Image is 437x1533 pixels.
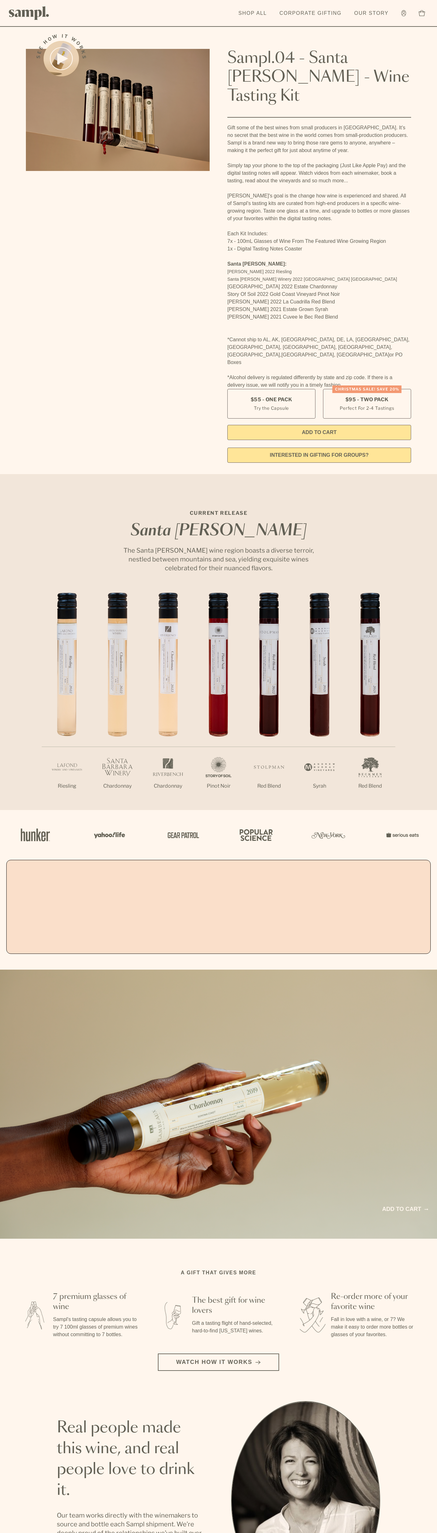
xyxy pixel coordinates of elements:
li: 4 / 7 [193,593,244,810]
span: , [280,352,281,357]
button: See how it works [44,41,79,76]
li: 2 / 7 [92,593,143,810]
small: Try the Capsule [254,405,289,411]
span: [PERSON_NAME] 2022 Riesling [227,269,292,274]
li: 1 / 7 [42,593,92,810]
img: Artboard_4_28b4d326-c26e-48f9-9c80-911f17d6414e_x450.png [236,821,274,849]
p: Syrah [294,782,345,790]
p: Fall in love with a wine, or 7? We make it easy to order more bottles or glasses of your favorites. [331,1316,417,1338]
a: interested in gifting for groups? [227,448,411,463]
a: Shop All [235,6,270,20]
li: [GEOGRAPHIC_DATA] 2022 Estate Chardonnay [227,283,411,291]
button: Add to Cart [227,425,411,440]
p: Chardonnay [92,782,143,790]
img: Artboard_5_7fdae55a-36fd-43f7-8bfd-f74a06a2878e_x450.png [163,821,201,849]
h1: Sampl.04 - Santa [PERSON_NAME] - Wine Tasting Kit [227,49,411,106]
em: Santa [PERSON_NAME] [130,523,307,538]
p: Red Blend [244,782,294,790]
span: [GEOGRAPHIC_DATA], [GEOGRAPHIC_DATA] [281,352,389,357]
p: CURRENT RELEASE [117,509,320,517]
strong: Santa [PERSON_NAME]: [227,261,287,267]
p: Red Blend [345,782,395,790]
small: Perfect For 2-4 Tastings [340,405,394,411]
img: Artboard_6_04f9a106-072f-468a-bdd7-f11783b05722_x450.png [90,821,128,849]
h2: A gift that gives more [181,1269,256,1277]
h3: The best gift for wine lovers [192,1295,278,1316]
span: $95 - Two Pack [345,396,389,403]
p: Gift a tasting flight of hand-selected, hard-to-find [US_STATE] wines. [192,1319,278,1335]
a: Add to cart [382,1205,428,1213]
li: 6 / 7 [294,593,345,810]
p: Pinot Noir [193,782,244,790]
a: Our Story [351,6,392,20]
button: Watch how it works [158,1354,279,1371]
img: Sampl.04 - Santa Barbara - Wine Tasting Kit [26,49,210,171]
li: [PERSON_NAME] 2022 La Cuadrilla Red Blend [227,298,411,306]
span: Santa [PERSON_NAME] Winery 2022 [GEOGRAPHIC_DATA] [GEOGRAPHIC_DATA] [227,277,397,282]
li: Story Of Soil 2022 Gold Coast Vineyard Pinot Noir [227,291,411,298]
div: Christmas SALE! Save 20% [332,385,402,393]
p: Chardonnay [143,782,193,790]
img: Artboard_1_c8cd28af-0030-4af1-819c-248e302c7f06_x450.png [16,821,54,849]
div: Gift some of the best wines from small producers in [GEOGRAPHIC_DATA]. It’s no secret that the be... [227,124,411,389]
a: Corporate Gifting [276,6,345,20]
img: Artboard_7_5b34974b-f019-449e-91fb-745f8d0877ee_x450.png [383,821,421,849]
p: Riesling [42,782,92,790]
img: Sampl logo [9,6,49,20]
p: Sampl's tasting capsule allows you to try 7 100ml glasses of premium wines without committing to ... [53,1316,139,1338]
img: Artboard_3_0b291449-6e8c-4d07-b2c2-3f3601a19cd1_x450.png [309,821,347,849]
li: 5 / 7 [244,593,294,810]
h3: Re-order more of your favorite wine [331,1292,417,1312]
p: The Santa [PERSON_NAME] wine region boasts a diverse terroir, nestled between mountains and sea, ... [117,546,320,573]
h2: Real people made this wine, and real people love to drink it. [57,1418,206,1501]
li: [PERSON_NAME] 2021 Estate Grown Syrah [227,306,411,313]
span: $55 - One Pack [251,396,292,403]
h3: 7 premium glasses of wine [53,1292,139,1312]
li: 3 / 7 [143,593,193,810]
li: 7 / 7 [345,593,395,810]
li: [PERSON_NAME] 2021 Cuvee le Bec Red Blend [227,313,411,321]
